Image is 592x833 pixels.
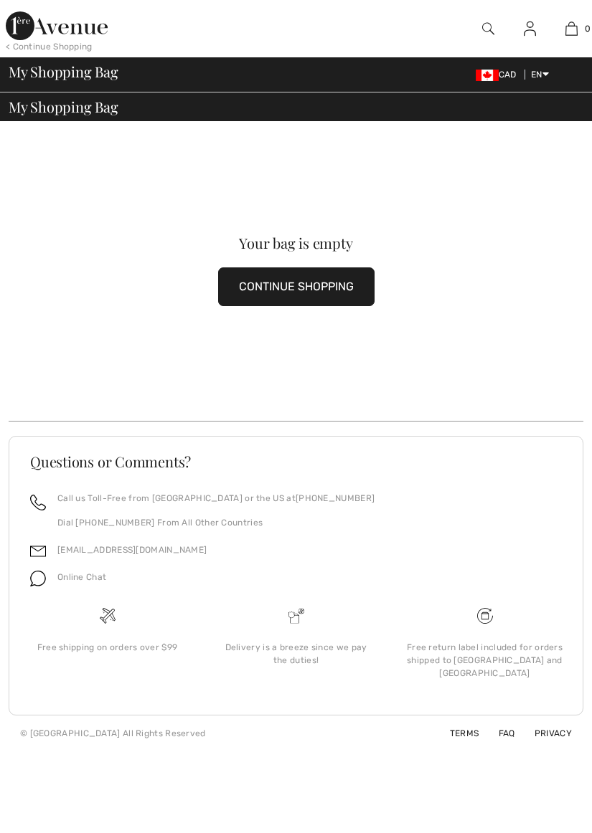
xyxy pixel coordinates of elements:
span: My Shopping Bag [9,65,118,79]
a: FAQ [481,728,515,738]
img: 1ère Avenue [6,11,108,40]
a: Privacy [517,728,572,738]
img: My Info [524,20,536,37]
span: CAD [476,70,522,80]
a: [PHONE_NUMBER] [296,493,375,503]
a: [EMAIL_ADDRESS][DOMAIN_NAME] [57,545,207,555]
p: Call us Toll-Free from [GEOGRAPHIC_DATA] or the US at [57,492,375,505]
img: Delivery is a breeze since we pay the duties! [288,608,304,624]
img: chat [30,571,46,586]
span: My Shopping Bag [9,100,118,114]
img: My Bag [565,20,578,37]
a: 0 [551,20,591,37]
div: Free shipping on orders over $99 [24,641,190,654]
span: 0 [585,22,591,35]
img: Free shipping on orders over $99 [477,608,493,624]
a: Terms [433,728,479,738]
button: CONTINUE SHOPPING [218,267,375,306]
div: © [GEOGRAPHIC_DATA] All Rights Reserved [20,727,206,740]
img: Canadian Dollar [476,70,499,81]
span: EN [531,70,549,80]
div: Free return label included for orders shipped to [GEOGRAPHIC_DATA] and [GEOGRAPHIC_DATA] [402,641,568,680]
a: Sign In [512,20,548,38]
p: Dial [PHONE_NUMBER] From All Other Countries [57,516,375,529]
img: search the website [482,20,494,37]
img: Free shipping on orders over $99 [100,608,116,624]
img: call [30,495,46,510]
div: Delivery is a breeze since we pay the duties! [213,641,379,667]
span: Online Chat [57,572,106,582]
img: email [30,543,46,559]
div: Your bag is empty [37,236,555,250]
div: < Continue Shopping [6,40,93,53]
h3: Questions or Comments? [30,454,562,469]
